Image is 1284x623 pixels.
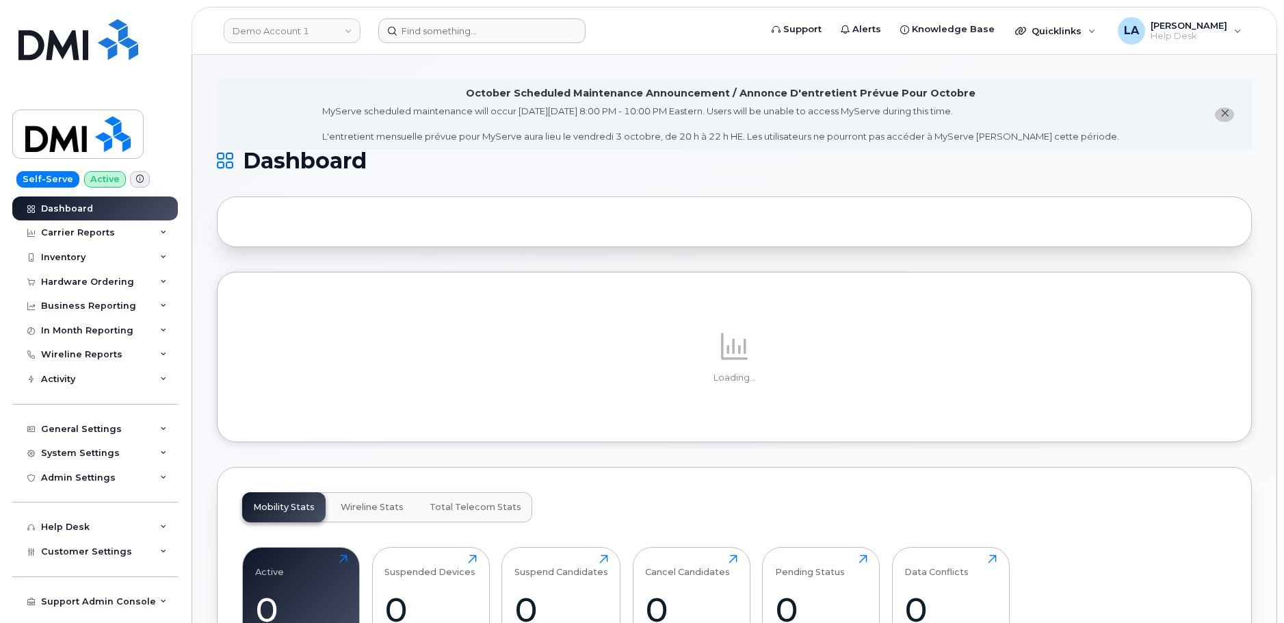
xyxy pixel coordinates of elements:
[904,555,969,577] div: Data Conflicts
[466,86,975,101] div: October Scheduled Maintenance Announcement / Annonce D'entretient Prévue Pour Octobre
[1215,107,1234,122] button: close notification
[384,555,475,577] div: Suspended Devices
[255,555,284,577] div: Active
[341,502,404,513] span: Wireline Stats
[645,555,730,577] div: Cancel Candidates
[242,372,1227,384] p: Loading...
[322,105,1119,143] div: MyServe scheduled maintenance will occur [DATE][DATE] 8:00 PM - 10:00 PM Eastern. Users will be u...
[430,502,521,513] span: Total Telecom Stats
[775,555,845,577] div: Pending Status
[243,151,367,171] span: Dashboard
[514,555,608,577] div: Suspend Candidates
